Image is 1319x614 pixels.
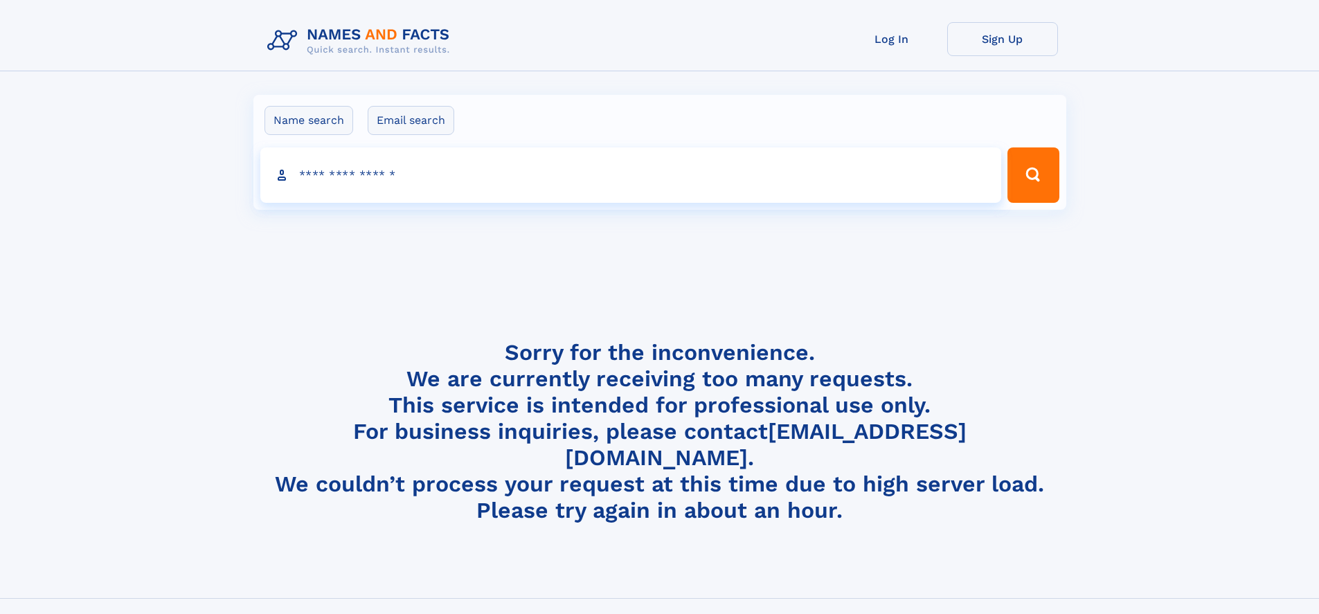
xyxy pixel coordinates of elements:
[260,147,1002,203] input: search input
[368,106,454,135] label: Email search
[262,339,1058,524] h4: Sorry for the inconvenience. We are currently receiving too many requests. This service is intend...
[565,418,967,471] a: [EMAIL_ADDRESS][DOMAIN_NAME]
[947,22,1058,56] a: Sign Up
[264,106,353,135] label: Name search
[1007,147,1059,203] button: Search Button
[836,22,947,56] a: Log In
[262,22,461,60] img: Logo Names and Facts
